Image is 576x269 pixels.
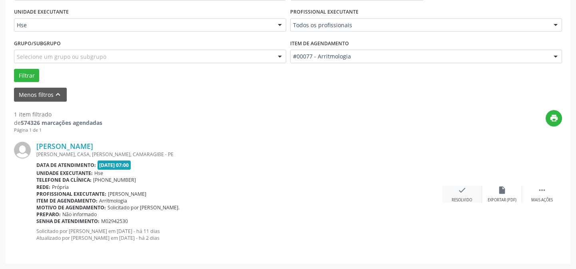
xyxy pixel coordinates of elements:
span: Hse [17,21,270,29]
label: Item de agendamento [290,37,349,50]
span: Não informado [62,211,97,218]
b: Unidade executante: [36,170,93,177]
b: Item de agendamento: [36,197,98,204]
label: Grupo/Subgrupo [14,37,61,50]
span: Arritmologia [99,197,127,204]
div: Mais ações [531,197,553,203]
i: keyboard_arrow_up [54,90,62,99]
span: Todos os profissionais [293,21,546,29]
label: UNIDADE EXECUTANTE [14,6,69,18]
button: print [546,110,562,126]
i:  [538,186,546,195]
span: [PHONE_NUMBER] [93,177,136,183]
label: PROFISSIONAL EXECUTANTE [290,6,359,18]
span: Selecione um grupo ou subgrupo [17,52,106,61]
button: Menos filtroskeyboard_arrow_up [14,88,67,102]
p: Solicitado por [PERSON_NAME] em [DATE] - há 11 dias Atualizado por [PERSON_NAME] em [DATE] - há 2... [36,228,442,241]
a: [PERSON_NAME] [36,142,93,151]
span: #00077 - Arritmologia [293,52,546,60]
span: [PERSON_NAME] [108,191,146,197]
div: [PERSON_NAME], CASA, [PERSON_NAME], CAMARAGIBE - PE [36,151,442,158]
b: Rede: [36,184,50,191]
strong: 574326 marcações agendadas [21,119,102,126]
b: Telefone da clínica: [36,177,92,183]
div: de [14,118,102,127]
span: Solicitado por [PERSON_NAME]. [108,204,179,211]
div: Exportar (PDF) [488,197,516,203]
span: Própria [52,184,69,191]
div: Página 1 de 1 [14,127,102,134]
span: Hse [94,170,103,177]
i: insert_drive_file [498,186,506,195]
b: Profissional executante: [36,191,106,197]
b: Data de atendimento: [36,162,96,169]
div: Resolvido [452,197,472,203]
img: img [14,142,31,159]
span: [DATE] 07:00 [98,161,131,170]
div: 1 item filtrado [14,110,102,118]
i: check [458,186,466,195]
b: Preparo: [36,211,61,218]
i: print [550,114,558,122]
button: Filtrar [14,69,39,82]
b: Motivo de agendamento: [36,204,106,211]
span: M02942530 [101,218,128,225]
b: Senha de atendimento: [36,218,100,225]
